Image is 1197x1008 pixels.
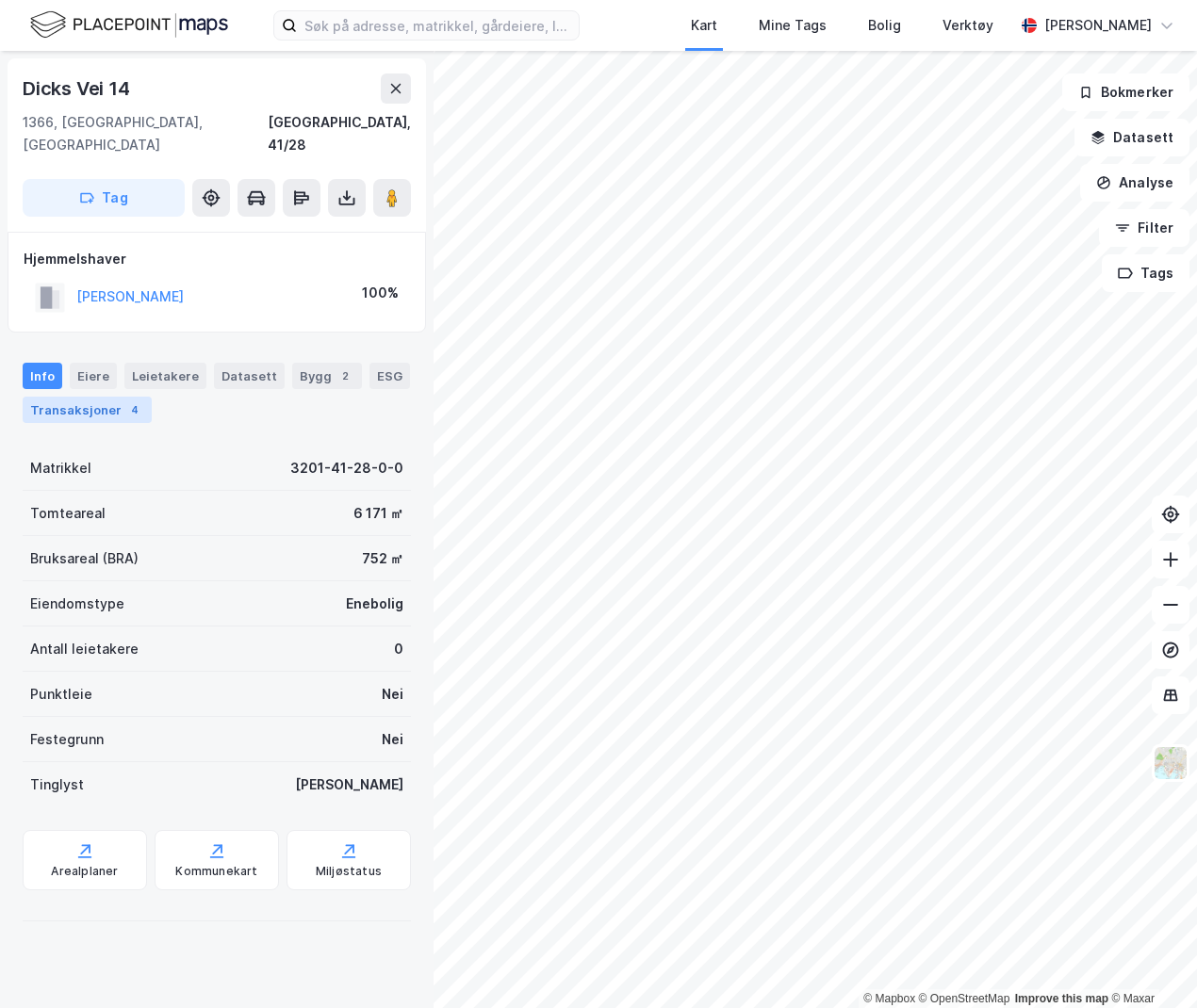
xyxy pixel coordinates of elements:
div: 4 [125,400,144,419]
div: Info [23,363,62,389]
div: 6 171 ㎡ [353,502,403,525]
a: Mapbox [863,992,915,1005]
div: [GEOGRAPHIC_DATA], 41/28 [268,111,411,156]
div: Datasett [214,363,285,389]
div: Miljøstatus [316,864,382,879]
div: Mine Tags [759,14,827,37]
iframe: Chat Widget [1103,918,1197,1008]
input: Søk på adresse, matrikkel, gårdeiere, leietakere eller personer [297,11,579,40]
button: Analyse [1080,164,1189,202]
div: 1366, [GEOGRAPHIC_DATA], [GEOGRAPHIC_DATA] [23,111,268,156]
div: 3201-41-28-0-0 [290,457,403,480]
div: Bruksareal (BRA) [30,547,139,570]
img: Z [1153,745,1189,781]
button: Tags [1102,254,1189,292]
div: Matrikkel [30,457,91,480]
div: Bolig [868,14,901,37]
button: Bokmerker [1062,73,1189,111]
div: Festegrunn [30,728,104,751]
a: Improve this map [1015,992,1108,1005]
button: Filter [1099,209,1189,247]
div: Antall leietakere [30,638,139,660]
div: Enebolig [346,593,403,615]
div: Nei [382,683,403,706]
div: Kommunekart [175,864,257,879]
div: ESG [369,363,410,389]
div: Kart [691,14,717,37]
div: 2 [336,366,354,385]
div: Leietakere [124,363,206,389]
a: OpenStreetMap [919,992,1010,1005]
div: 752 ㎡ [362,547,403,570]
div: Nei [382,728,403,751]
div: Verktøy [943,14,993,37]
div: 0 [394,638,403,660]
img: logo.f888ab2527a4732fd821a326f86c7f29.svg [30,8,228,41]
div: 100% [362,282,399,304]
div: Tomteareal [30,502,106,525]
button: Datasett [1074,119,1189,156]
div: Hjemmelshaver [24,248,410,270]
div: Transaksjoner [23,397,152,423]
div: Arealplaner [51,864,118,879]
div: Punktleie [30,683,92,706]
div: Bygg [292,363,362,389]
div: Tinglyst [30,773,84,796]
div: [PERSON_NAME] [1044,14,1152,37]
button: Tag [23,179,185,217]
div: [PERSON_NAME] [295,773,403,796]
div: Eiendomstype [30,593,124,615]
div: Dicks Vei 14 [23,73,134,104]
div: Eiere [70,363,117,389]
